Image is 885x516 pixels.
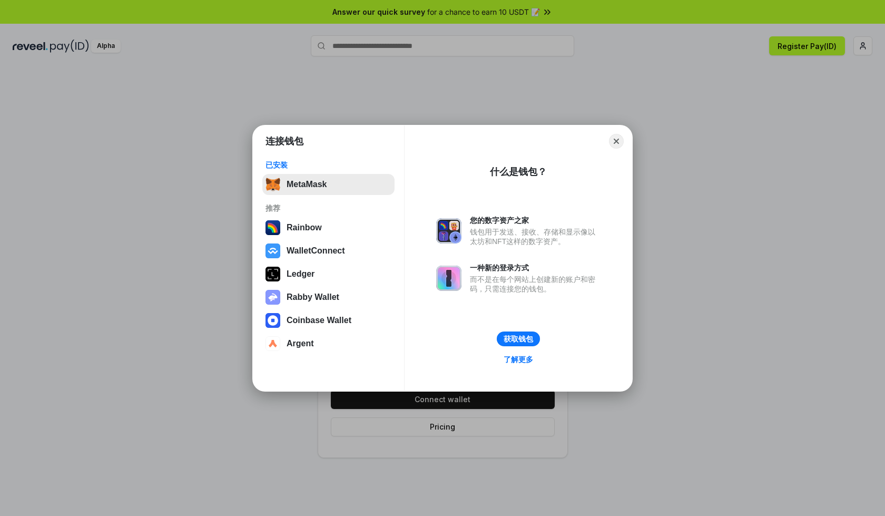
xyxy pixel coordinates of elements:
[265,336,280,351] img: svg+xml,%3Csvg%20width%3D%2228%22%20height%3D%2228%22%20viewBox%3D%220%200%2028%2028%22%20fill%3D...
[265,135,303,148] h1: 连接钱包
[287,339,314,348] div: Argent
[265,290,280,305] img: svg+xml,%3Csvg%20xmlns%3D%22http%3A%2F%2Fwww.w3.org%2F2000%2Fsvg%22%20fill%3D%22none%22%20viewBox...
[262,264,395,285] button: Ledger
[265,313,280,328] img: svg+xml,%3Csvg%20width%3D%2228%22%20height%3D%2228%22%20viewBox%3D%220%200%2028%2028%22%20fill%3D...
[265,244,280,258] img: svg+xml,%3Csvg%20width%3D%2228%22%20height%3D%2228%22%20viewBox%3D%220%200%2028%2028%22%20fill%3D...
[609,134,624,149] button: Close
[436,218,461,244] img: svg+xml,%3Csvg%20xmlns%3D%22http%3A%2F%2Fwww.w3.org%2F2000%2Fsvg%22%20fill%3D%22none%22%20viewBox...
[287,269,314,279] div: Ledger
[497,332,540,346] button: 获取钱包
[265,160,391,170] div: 已安装
[470,227,601,246] div: 钱包用于发送、接收、存储和显示像以太坊和NFT这样的数字资产。
[490,165,547,178] div: 什么是钱包？
[265,267,280,281] img: svg+xml,%3Csvg%20xmlns%3D%22http%3A%2F%2Fwww.w3.org%2F2000%2Fsvg%22%20width%3D%2228%22%20height%3...
[262,287,395,308] button: Rabby Wallet
[436,266,461,291] img: svg+xml,%3Csvg%20xmlns%3D%22http%3A%2F%2Fwww.w3.org%2F2000%2Fsvg%22%20fill%3D%22none%22%20viewBox...
[504,334,533,344] div: 获取钱包
[497,353,539,366] a: 了解更多
[262,310,395,331] button: Coinbase Wallet
[504,355,533,364] div: 了解更多
[262,333,395,354] button: Argent
[287,223,322,232] div: Rainbow
[265,177,280,192] img: svg+xml,%3Csvg%20fill%3D%22none%22%20height%3D%2233%22%20viewBox%3D%220%200%2035%2033%22%20width%...
[470,216,601,225] div: 您的数字资产之家
[265,203,391,213] div: 推荐
[287,316,351,325] div: Coinbase Wallet
[262,174,395,195] button: MetaMask
[470,275,601,294] div: 而不是在每个网站上创建新的账户和密码，只需连接您的钱包。
[287,180,327,189] div: MetaMask
[265,220,280,235] img: svg+xml,%3Csvg%20width%3D%22120%22%20height%3D%22120%22%20viewBox%3D%220%200%20120%20120%22%20fil...
[287,246,345,256] div: WalletConnect
[262,240,395,261] button: WalletConnect
[287,293,339,302] div: Rabby Wallet
[470,263,601,272] div: 一种新的登录方式
[262,217,395,238] button: Rainbow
